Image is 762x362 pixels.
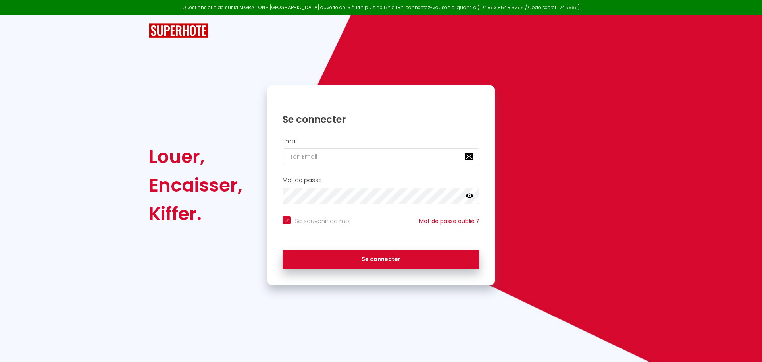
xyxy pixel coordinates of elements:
a: Mot de passe oublié ? [419,217,479,225]
div: Louer, [149,142,242,171]
h1: Se connecter [283,113,479,126]
input: Ton Email [283,148,479,165]
button: Se connecter [283,250,479,269]
a: en cliquant ici [444,4,477,11]
div: Kiffer. [149,199,242,228]
h2: Mot de passe [283,177,479,184]
div: Encaisser, [149,171,242,199]
h2: Email [283,138,479,145]
img: SuperHote logo [149,23,208,38]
